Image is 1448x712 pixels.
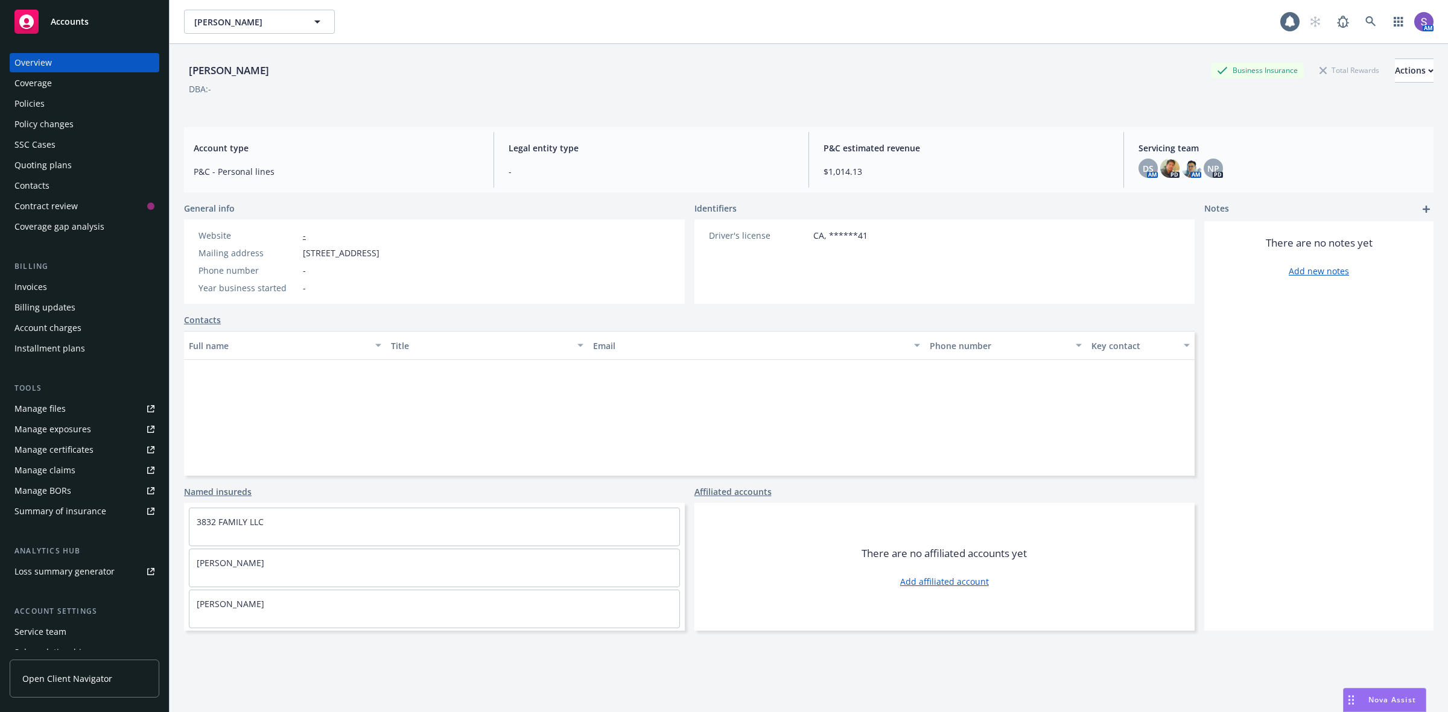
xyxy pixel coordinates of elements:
[14,277,47,297] div: Invoices
[10,461,159,480] a: Manage claims
[10,5,159,39] a: Accounts
[1368,695,1416,705] span: Nova Assist
[1207,162,1219,175] span: NP
[14,53,52,72] div: Overview
[198,264,298,277] div: Phone number
[709,229,808,242] div: Driver's license
[1266,236,1373,250] span: There are no notes yet
[1211,63,1304,78] div: Business Insurance
[588,331,925,360] button: Email
[824,142,1109,154] span: P&C estimated revenue
[197,557,264,569] a: [PERSON_NAME]
[10,502,159,521] a: Summary of insurance
[10,176,159,195] a: Contacts
[10,622,159,641] a: Service team
[14,481,71,500] div: Manage BORs
[184,313,221,326] a: Contacts
[10,382,159,394] div: Tools
[930,339,1069,352] div: Phone number
[10,277,159,297] a: Invoices
[14,115,74,134] div: Policy changes
[198,282,298,294] div: Year business started
[194,16,299,28] span: [PERSON_NAME]
[1395,59,1434,82] div: Actions
[14,643,91,662] div: Sales relationships
[10,605,159,617] div: Account settings
[10,318,159,338] a: Account charges
[14,94,45,113] div: Policies
[925,331,1087,360] button: Phone number
[10,643,159,662] a: Sales relationships
[10,197,159,216] a: Contract review
[509,165,794,178] span: -
[10,545,159,557] div: Analytics hub
[1087,331,1195,360] button: Key contact
[194,142,479,154] span: Account type
[10,135,159,154] a: SSC Cases
[303,247,379,259] span: [STREET_ADDRESS]
[10,94,159,113] a: Policies
[10,217,159,236] a: Coverage gap analysis
[184,63,274,78] div: [PERSON_NAME]
[22,672,112,685] span: Open Client Navigator
[694,202,737,215] span: Identifiers
[10,399,159,418] a: Manage files
[10,53,159,72] a: Overview
[1344,688,1359,711] div: Drag to move
[10,481,159,500] a: Manage BORs
[189,83,211,95] div: DBA: -
[14,298,75,317] div: Billing updates
[10,74,159,93] a: Coverage
[14,461,75,480] div: Manage claims
[824,165,1109,178] span: $1,014.13
[14,74,52,93] div: Coverage
[1331,10,1355,34] a: Report a Bug
[1414,12,1434,31] img: photo
[900,575,989,588] a: Add affiliated account
[14,502,106,521] div: Summary of insurance
[51,17,89,27] span: Accounts
[10,420,159,439] a: Manage exposures
[14,339,85,358] div: Installment plans
[386,331,588,360] button: Title
[14,217,104,236] div: Coverage gap analysis
[862,546,1027,561] span: There are no affiliated accounts yet
[10,562,159,581] a: Loss summary generator
[1182,159,1201,178] img: photo
[303,264,306,277] span: -
[198,247,298,259] div: Mailing address
[1313,63,1385,78] div: Total Rewards
[14,176,49,195] div: Contacts
[10,440,159,459] a: Manage certificates
[1303,10,1327,34] a: Start snowing
[184,10,335,34] button: [PERSON_NAME]
[10,156,159,175] a: Quoting plans
[10,298,159,317] a: Billing updates
[14,440,94,459] div: Manage certificates
[14,420,91,439] div: Manage exposures
[10,260,159,273] div: Billing
[303,230,306,241] a: -
[197,516,264,528] a: 3832 FAMILY LLC
[14,622,66,641] div: Service team
[391,339,570,352] div: Title
[303,282,306,294] span: -
[1386,10,1411,34] a: Switch app
[1343,688,1426,712] button: Nova Assist
[14,156,72,175] div: Quoting plans
[184,485,252,498] a: Named insureds
[1143,162,1154,175] span: DS
[1091,339,1176,352] div: Key contact
[694,485,772,498] a: Affiliated accounts
[593,339,907,352] div: Email
[1359,10,1383,34] a: Search
[14,318,81,338] div: Account charges
[14,562,115,581] div: Loss summary generator
[10,115,159,134] a: Policy changes
[194,165,479,178] span: P&C - Personal lines
[1395,58,1434,83] button: Actions
[1289,265,1349,277] a: Add new notes
[184,202,235,215] span: General info
[1419,202,1434,216] a: add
